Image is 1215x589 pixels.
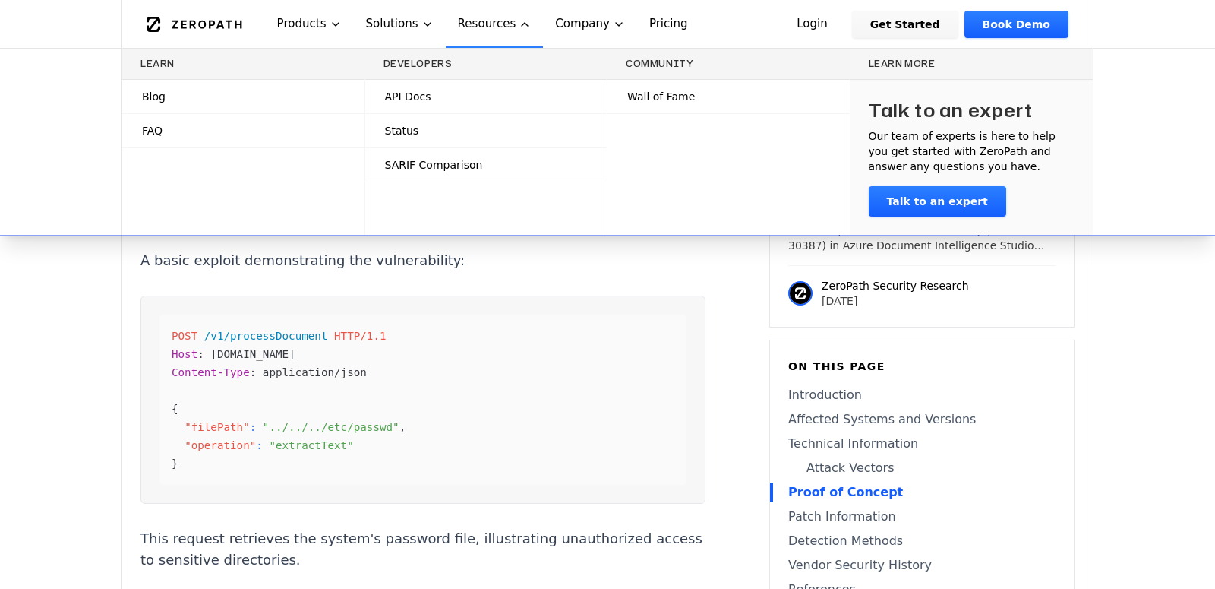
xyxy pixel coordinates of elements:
[788,410,1056,429] a: Affected Systems and Versions
[788,556,1056,575] a: Vendor Security History
[788,459,1056,477] a: Attack Vectors
[869,98,1033,122] h3: Talk to an expert
[140,58,346,70] h3: Learn
[263,366,367,378] span: application/json
[385,89,431,104] span: API Docs
[778,11,846,38] a: Login
[122,114,364,147] a: FAQ
[788,386,1056,404] a: Introduction
[263,421,399,433] span: "../../../etc/passwd"
[172,403,178,415] span: {
[788,223,1056,253] p: A critical path traversal vulnerability (CVE-2025-30387) in Azure Document Intelligence Studio On...
[788,532,1056,550] a: Detection Methods
[172,330,197,342] span: POST
[822,293,969,309] p: [DATE]
[365,80,607,113] a: API Docs
[869,58,1075,70] h3: Learn more
[140,528,705,571] p: This request retrieves the system's password file, illustrating unauthorized access to sensitive ...
[607,80,850,113] a: Wall of Fame
[172,366,250,378] span: Content-Type
[626,58,832,70] h3: Community
[627,89,695,104] span: Wall of Fame
[399,421,406,433] span: ,
[365,148,607,182] a: SARIF Comparison
[250,366,257,378] span: :
[185,439,256,451] span: "operation"
[185,421,250,433] span: "filePath"
[334,330,386,342] span: HTTP/1.1
[250,421,257,433] span: :
[852,11,958,38] a: Get Started
[142,89,166,104] span: Blog
[204,330,328,342] span: /v1/processDocument
[869,128,1075,174] p: Our team of experts is here to help you get started with ZeroPath and answer any questions you have.
[788,483,1056,502] a: Proof of Concept
[385,123,419,138] span: Status
[142,123,163,138] span: FAQ
[365,114,607,147] a: Status
[172,458,178,470] span: }
[122,80,364,113] a: Blog
[383,58,589,70] h3: Developers
[172,348,197,360] span: Host
[197,348,204,360] span: :
[385,157,483,173] span: SARIF Comparison
[269,439,353,451] span: "extractText"
[788,281,813,306] img: ZeroPath Security Research
[788,508,1056,526] a: Patch Information
[140,250,705,271] p: A basic exploit demonstrating the vulnerability:
[256,439,263,451] span: :
[964,11,1068,38] a: Book Demo
[869,186,1006,217] a: Talk to an expert
[788,435,1056,453] a: Technical Information
[788,359,1056,374] h6: On this page
[210,348,295,360] span: [DOMAIN_NAME]
[822,278,969,293] p: ZeroPath Security Research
